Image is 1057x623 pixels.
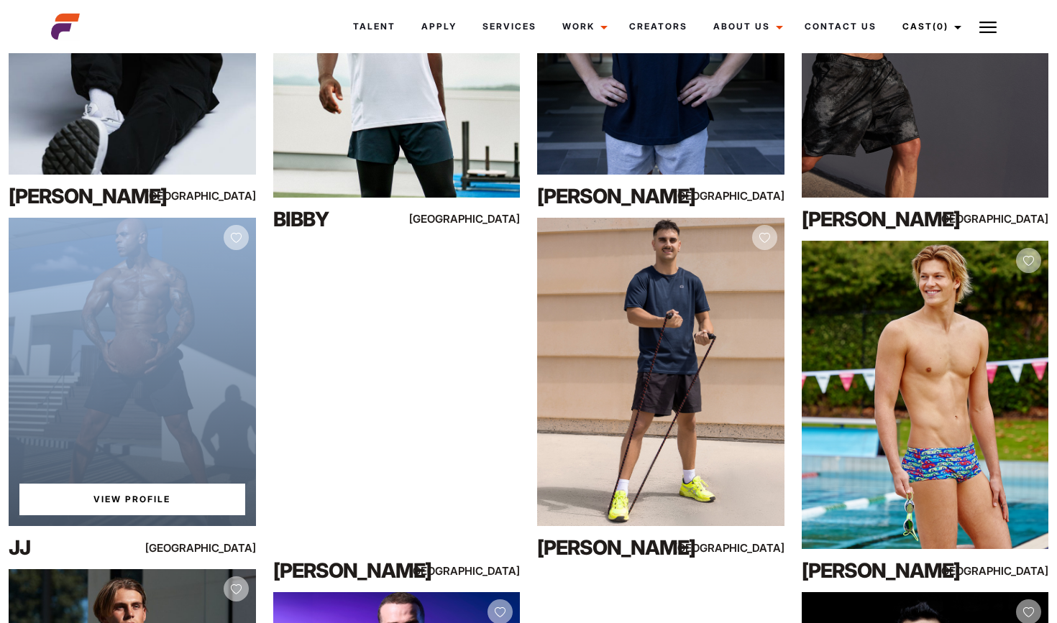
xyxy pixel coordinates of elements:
[974,562,1048,580] div: [GEOGRAPHIC_DATA]
[710,539,784,557] div: [GEOGRAPHIC_DATA]
[340,7,408,46] a: Talent
[979,19,997,36] img: Burger icon
[802,205,950,234] div: [PERSON_NAME]
[537,533,685,562] div: [PERSON_NAME]
[9,182,157,211] div: [PERSON_NAME]
[181,539,255,557] div: [GEOGRAPHIC_DATA]
[470,7,549,46] a: Services
[974,210,1048,228] div: [GEOGRAPHIC_DATA]
[9,533,157,562] div: JJ
[408,7,470,46] a: Apply
[19,484,245,515] a: View JJ'sProfile
[802,556,950,585] div: [PERSON_NAME]
[700,7,792,46] a: About Us
[710,187,784,205] div: [GEOGRAPHIC_DATA]
[446,210,520,228] div: [GEOGRAPHIC_DATA]
[446,562,520,580] div: [GEOGRAPHIC_DATA]
[549,7,616,46] a: Work
[933,21,948,32] span: (0)
[181,187,255,205] div: [GEOGRAPHIC_DATA]
[537,182,685,211] div: [PERSON_NAME]
[273,205,421,234] div: Bibby
[889,7,970,46] a: Cast(0)
[51,12,80,41] img: cropped-aefm-brand-fav-22-square.png
[616,7,700,46] a: Creators
[273,556,421,585] div: [PERSON_NAME]
[792,7,889,46] a: Contact Us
